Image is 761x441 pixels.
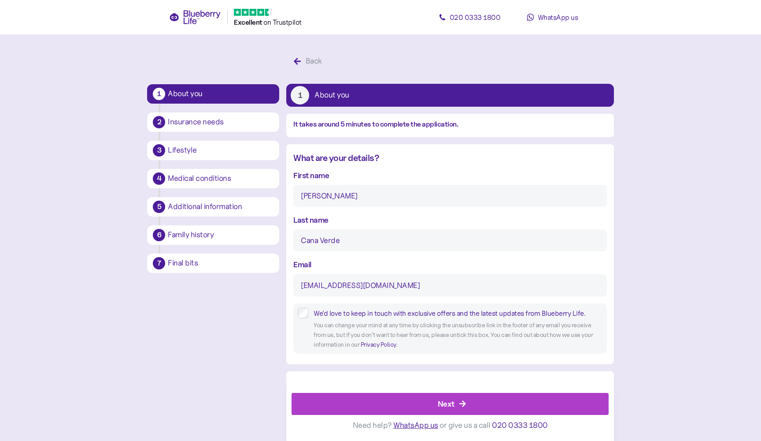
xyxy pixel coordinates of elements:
div: Additional information [168,203,273,211]
button: 7Final bits [147,254,279,273]
button: 4Medical conditions [147,169,279,188]
button: 6Family history [147,225,279,245]
a: Privacy Policy [361,340,396,348]
a: WhatsApp us [513,8,592,26]
div: 5 [153,201,165,213]
span: Excellent ️ [234,18,263,26]
button: Back [286,52,332,71]
div: Next [438,398,454,410]
input: name@example.com [293,274,606,296]
label: Email [293,258,312,270]
div: Final bits [168,259,273,267]
div: You can change your mind at any time by clicking the unsubscribe link in the footer of any email ... [314,321,602,349]
div: Family history [168,231,273,239]
div: What are your details? [293,151,606,165]
span: on Trustpilot [263,18,302,26]
div: About you [314,91,349,99]
button: Next [292,393,608,415]
a: 020 0333 1800 [430,8,509,26]
div: 7 [153,257,165,269]
label: First name [293,169,329,181]
div: Need help? or give us a call [292,415,608,436]
div: Insurance needs [168,118,273,126]
div: 1 [291,86,309,105]
div: 1 [153,88,165,100]
div: It takes around 5 minutes to complete the application. [293,119,606,130]
button: 1About you [286,84,613,107]
div: Back [306,55,322,67]
div: About you [168,90,273,98]
span: 020 0333 1800 [492,420,548,430]
span: WhatsApp us [538,13,578,22]
button: 1About you [147,84,279,104]
div: We'd love to keep in touch with exclusive offers and the latest updates from Blueberry Life. [314,308,602,319]
div: Lifestyle [168,146,273,154]
span: 020 0333 1800 [450,13,501,22]
span: WhatsApp us [393,420,438,430]
div: 3 [153,144,165,157]
div: 2 [153,116,165,128]
button: 3Lifestyle [147,141,279,160]
div: Medical conditions [168,175,273,183]
button: 2Insurance needs [147,112,279,132]
div: 4 [153,172,165,185]
label: Last name [293,214,329,226]
div: 6 [153,229,165,241]
button: 5Additional information [147,197,279,217]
